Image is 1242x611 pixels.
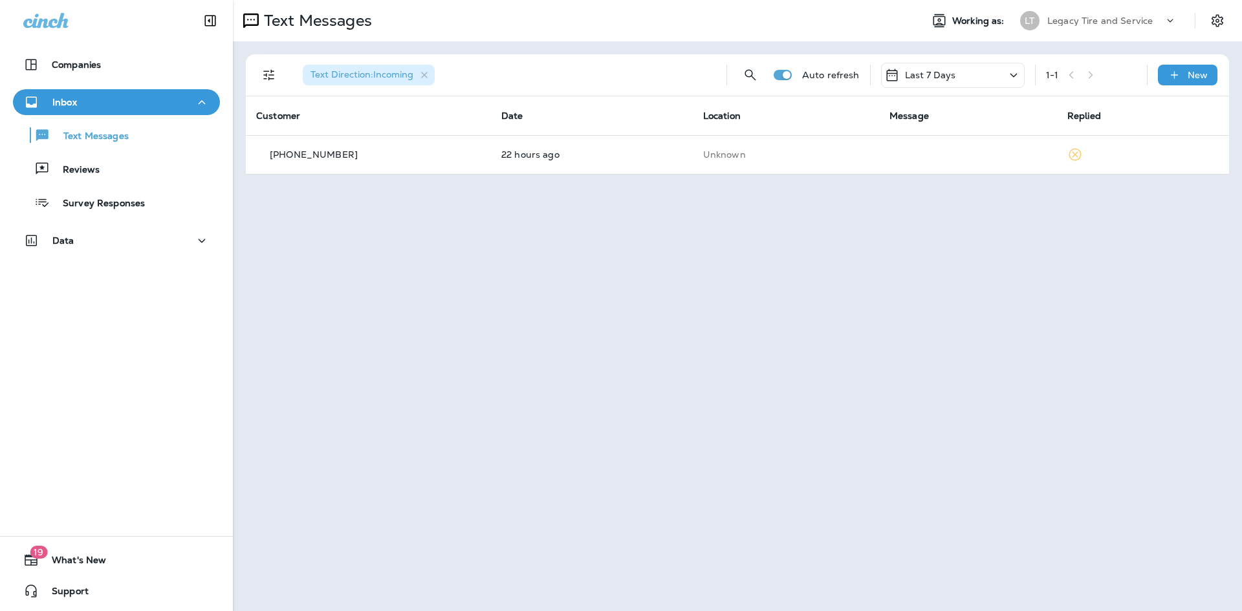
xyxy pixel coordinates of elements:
[39,586,89,601] span: Support
[13,189,220,216] button: Survey Responses
[703,110,741,122] span: Location
[256,62,282,88] button: Filters
[270,149,358,160] p: [PHONE_NUMBER]
[13,578,220,604] button: Support
[802,70,860,80] p: Auto refresh
[192,8,228,34] button: Collapse Sidebar
[501,149,682,160] p: Aug 19, 2025 10:05 AM
[50,131,129,143] p: Text Messages
[703,149,869,160] p: This customer does not have a last location and the phone number they messaged is not assigned to...
[1188,70,1208,80] p: New
[13,122,220,149] button: Text Messages
[501,110,523,122] span: Date
[256,110,300,122] span: Customer
[1046,70,1058,80] div: 1 - 1
[50,164,100,177] p: Reviews
[13,155,220,182] button: Reviews
[1067,110,1101,122] span: Replied
[303,65,435,85] div: Text Direction:Incoming
[13,89,220,115] button: Inbox
[52,97,77,107] p: Inbox
[1047,16,1153,26] p: Legacy Tire and Service
[13,547,220,573] button: 19What's New
[52,235,74,246] p: Data
[1020,11,1040,30] div: LT
[13,228,220,253] button: Data
[952,16,1007,27] span: Working as:
[259,11,372,30] p: Text Messages
[39,555,106,570] span: What's New
[737,62,763,88] button: Search Messages
[13,52,220,78] button: Companies
[905,70,956,80] p: Last 7 Days
[1206,9,1229,32] button: Settings
[30,546,47,559] span: 19
[889,110,929,122] span: Message
[50,198,145,210] p: Survey Responses
[52,59,101,70] p: Companies
[310,69,413,80] span: Text Direction : Incoming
